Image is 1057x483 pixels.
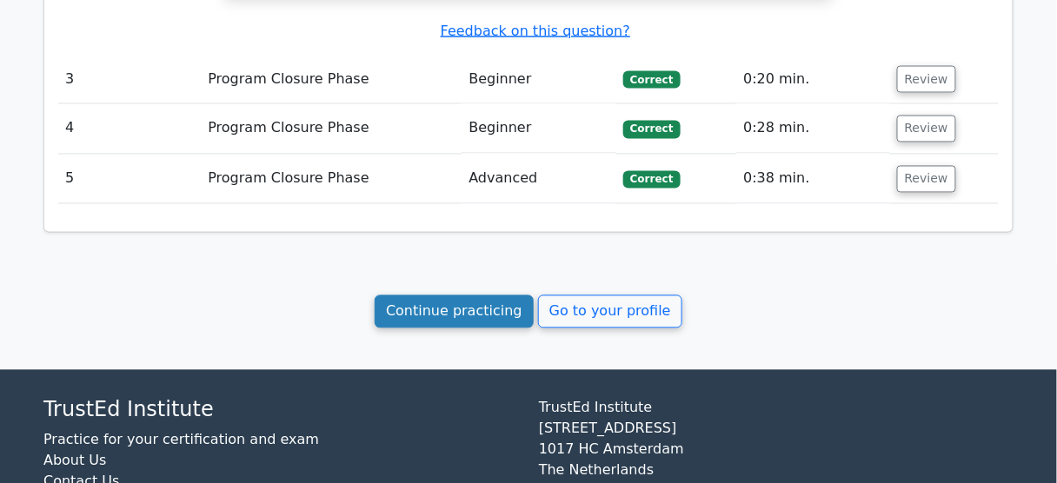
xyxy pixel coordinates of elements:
td: Beginner [462,55,616,104]
td: Program Closure Phase [201,55,462,104]
td: 0:20 min. [736,55,889,104]
td: Beginner [462,104,616,154]
td: 5 [58,155,201,204]
a: Practice for your certification and exam [43,432,319,448]
button: Review [897,166,956,193]
span: Correct [623,71,680,89]
td: 3 [58,55,201,104]
td: 4 [58,104,201,154]
span: Correct [623,121,680,138]
a: Continue practicing [375,295,534,328]
td: Program Closure Phase [201,104,462,154]
h4: TrustEd Institute [43,398,518,423]
a: Go to your profile [538,295,682,328]
span: Correct [623,171,680,189]
td: Advanced [462,155,616,204]
td: Program Closure Phase [201,155,462,204]
button: Review [897,66,956,93]
a: About Us [43,453,106,469]
button: Review [897,116,956,142]
a: Feedback on this question? [441,23,630,39]
td: 0:28 min. [736,104,889,154]
td: 0:38 min. [736,155,889,204]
